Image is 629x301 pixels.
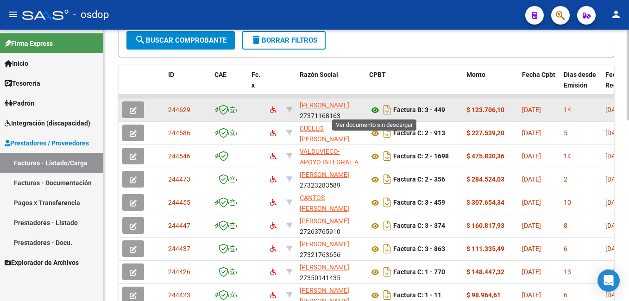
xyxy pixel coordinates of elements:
span: 6 [564,245,567,252]
datatable-header-cell: Fc. x [248,65,266,106]
span: [DATE] [605,106,624,113]
i: Descargar documento [381,241,393,256]
span: 244455 [168,199,190,206]
span: [DATE] [605,152,624,160]
i: Descargar documento [381,264,393,279]
span: Fecha Cpbt [522,71,555,78]
span: Fc. x [252,71,260,89]
span: CANTOS [PERSON_NAME] [300,194,349,212]
span: [DATE] [605,176,624,183]
span: Tesorería [5,78,40,88]
span: 5 [564,129,567,137]
span: [DATE] [605,245,624,252]
span: [DATE] [605,129,624,137]
strong: $ 98.964,61 [466,291,501,299]
span: 244586 [168,129,190,137]
div: 27321763656 [300,239,362,258]
strong: $ 307.654,34 [466,199,504,206]
div: Open Intercom Messenger [598,270,620,292]
span: [DATE] [522,291,541,299]
span: Buscar Comprobante [135,36,226,44]
strong: $ 111.335,49 [466,245,504,252]
span: [PERSON_NAME] [300,263,349,271]
strong: $ 123.706,10 [466,106,504,113]
span: Firma Express [5,38,53,49]
i: Descargar documento [381,149,393,163]
span: 244629 [168,106,190,113]
datatable-header-cell: CPBT [365,65,463,106]
datatable-header-cell: ID [164,65,211,106]
datatable-header-cell: Días desde Emisión [560,65,602,106]
datatable-header-cell: Razón Social [296,65,365,106]
span: [DATE] [605,199,624,206]
div: 27371168163 [300,100,362,119]
span: [DATE] [522,222,541,229]
mat-icon: person [610,9,622,20]
strong: Factura C: 2 - 913 [393,130,445,137]
span: [PERSON_NAME] [300,101,349,109]
strong: Factura C: 3 - 374 [393,222,445,230]
span: [DATE] [605,268,624,276]
div: 27263765910 [300,216,362,235]
span: 244473 [168,176,190,183]
datatable-header-cell: CAE [211,65,248,106]
span: Borrar Filtros [251,36,317,44]
button: Borrar Filtros [242,31,326,50]
span: Integración (discapacidad) [5,118,90,128]
span: 244447 [168,222,190,229]
span: [DATE] [522,176,541,183]
strong: $ 284.524,03 [466,176,504,183]
span: Días desde Emisión [564,71,596,89]
span: 244426 [168,268,190,276]
strong: Factura C: 2 - 356 [393,176,445,183]
span: [DATE] [522,106,541,113]
strong: Factura C: 1 - 11 [393,292,441,299]
span: Monto [466,71,485,78]
span: VALDUVIECO- APOYO INTEGRAL A PERSONAS CON DISCAPACIDAD Y SU ENTORNO- [300,148,359,197]
span: 10 [564,199,571,206]
span: [PERSON_NAME] [300,240,349,248]
strong: Factura C: 3 - 459 [393,199,445,207]
span: - osdop [73,5,109,25]
span: 2 [564,176,567,183]
span: 14 [564,152,571,160]
span: Prestadores / Proveedores [5,138,89,148]
strong: Factura C: 1 - 770 [393,269,445,276]
div: 27323283589 [300,169,362,189]
span: CAE [214,71,226,78]
strong: Factura C: 2 - 1698 [393,153,449,160]
datatable-header-cell: Monto [463,65,518,106]
div: 20318552488 [300,193,362,212]
span: 244546 [168,152,190,160]
span: Inicio [5,58,28,69]
mat-icon: search [135,34,146,45]
span: [DATE] [522,268,541,276]
strong: $ 227.539,20 [466,129,504,137]
i: Descargar documento [381,102,393,117]
strong: Factura B: 3 - 449 [393,107,445,114]
i: Descargar documento [381,195,393,210]
button: Buscar Comprobante [126,31,235,50]
span: [DATE] [522,152,541,160]
i: Descargar documento [381,218,393,233]
span: [DATE] [605,222,624,229]
span: [DATE] [522,199,541,206]
span: Razón Social [300,71,338,78]
span: [PERSON_NAME] [300,217,349,225]
div: 20294639773 [300,123,362,143]
mat-icon: menu [7,9,19,20]
div: 27350141435 [300,262,362,282]
span: 6 [564,291,567,299]
span: Explorador de Archivos [5,257,79,268]
span: CUELLO [PERSON_NAME] [300,125,349,143]
span: [DATE] [605,291,624,299]
strong: $ 148.447,32 [466,268,504,276]
span: [DATE] [522,245,541,252]
strong: $ 160.817,93 [466,222,504,229]
span: 13 [564,268,571,276]
strong: $ 475.830,36 [466,152,504,160]
span: 244437 [168,245,190,252]
div: 30716591537 [300,146,362,166]
i: Descargar documento [381,172,393,187]
span: ID [168,71,174,78]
